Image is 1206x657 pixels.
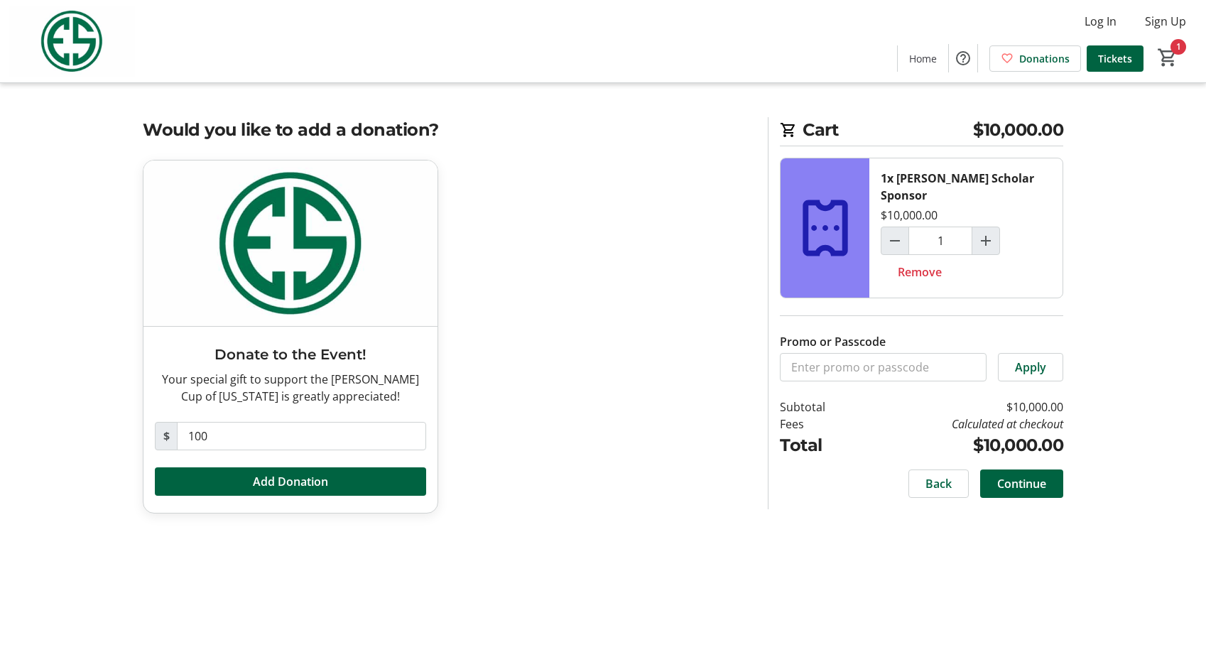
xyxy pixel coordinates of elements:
[1134,10,1197,33] button: Sign Up
[780,416,862,433] td: Fees
[881,207,938,224] div: $10,000.00
[780,353,987,381] input: Enter promo or passcode
[997,475,1046,492] span: Continue
[155,344,426,365] h3: Donate to the Event!
[143,161,438,326] img: Donate to the Event!
[1098,51,1132,66] span: Tickets
[973,117,1063,143] span: $10,000.00
[881,170,1051,204] div: 1x [PERSON_NAME] Scholar Sponsor
[1073,10,1128,33] button: Log In
[155,422,178,450] span: $
[780,433,862,458] td: Total
[155,467,426,496] button: Add Donation
[155,371,426,405] div: Your special gift to support the [PERSON_NAME] Cup of [US_STATE] is greatly appreciated!
[949,44,977,72] button: Help
[1015,359,1046,376] span: Apply
[972,227,999,254] button: Increment by one
[143,117,751,143] h2: Would you like to add a donation?
[780,398,862,416] td: Subtotal
[908,227,972,255] input: Evans Scholar Sponsor Quantity
[980,469,1063,498] button: Continue
[253,473,328,490] span: Add Donation
[898,264,942,281] span: Remove
[989,45,1081,72] a: Donations
[898,45,948,72] a: Home
[1087,45,1143,72] a: Tickets
[1085,13,1117,30] span: Log In
[862,433,1063,458] td: $10,000.00
[1155,45,1180,70] button: Cart
[862,416,1063,433] td: Calculated at checkout
[862,398,1063,416] td: $10,000.00
[177,422,426,450] input: Donation Amount
[780,333,886,350] label: Promo or Passcode
[9,6,135,77] img: Evans Scholars Foundation's Logo
[998,353,1063,381] button: Apply
[908,469,969,498] button: Back
[780,117,1063,146] h2: Cart
[1145,13,1186,30] span: Sign Up
[1019,51,1070,66] span: Donations
[881,258,959,286] button: Remove
[925,475,952,492] span: Back
[909,51,937,66] span: Home
[881,227,908,254] button: Decrement by one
